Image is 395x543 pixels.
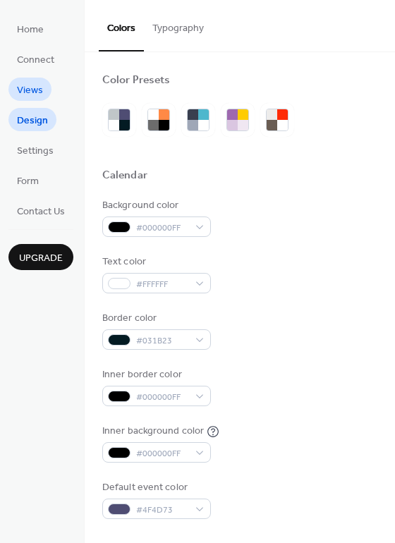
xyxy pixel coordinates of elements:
[17,114,48,128] span: Design
[136,334,188,348] span: #031B23
[8,169,47,192] a: Form
[8,138,62,161] a: Settings
[17,23,44,37] span: Home
[8,47,63,71] a: Connect
[102,169,147,183] div: Calendar
[17,144,54,159] span: Settings
[17,83,43,98] span: Views
[8,78,51,101] a: Views
[19,251,63,266] span: Upgrade
[102,73,170,88] div: Color Presets
[17,53,54,68] span: Connect
[102,480,208,495] div: Default event color
[17,174,39,189] span: Form
[102,198,208,213] div: Background color
[102,311,208,326] div: Border color
[17,205,65,219] span: Contact Us
[102,424,204,439] div: Inner background color
[102,255,208,269] div: Text color
[136,221,188,236] span: #000000FF
[136,390,188,405] span: #000000FF
[136,446,188,461] span: #000000FF
[8,17,52,40] a: Home
[8,108,56,131] a: Design
[8,244,73,270] button: Upgrade
[136,277,188,292] span: #FFFFFF
[102,367,208,382] div: Inner border color
[8,199,73,222] a: Contact Us
[136,503,188,518] span: #4F4D73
